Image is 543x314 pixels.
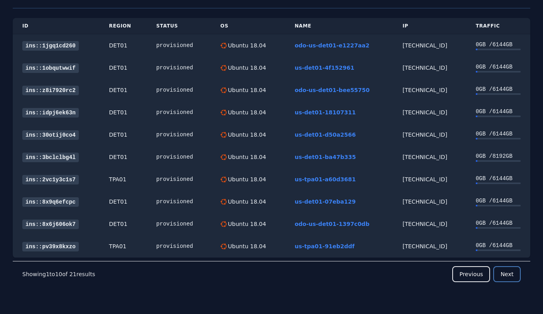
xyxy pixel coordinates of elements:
[476,41,521,49] div: 0 GB / 6144 GB
[476,175,521,183] div: 0 GB / 6144 GB
[476,85,521,93] div: 0 GB / 6144 GB
[109,153,137,161] div: DET01
[109,220,137,228] div: DET01
[393,18,466,34] th: IP
[227,64,266,72] div: Ubuntu 18.04
[227,198,266,206] div: Ubuntu 18.04
[221,154,227,160] img: Ubuntu 18.04
[476,197,521,205] div: 0 GB / 6144 GB
[221,65,227,71] img: Ubuntu 18.04
[156,175,201,183] div: provisioned
[402,41,457,49] div: [TECHNICAL_ID]
[156,108,201,116] div: provisioned
[402,242,457,250] div: [TECHNICAL_ID]
[13,261,530,287] nav: Pagination
[402,220,457,228] div: [TECHNICAL_ID]
[109,242,137,250] div: TPA01
[221,110,227,116] img: Ubuntu 18.04
[100,18,147,34] th: Region
[227,108,266,116] div: Ubuntu 18.04
[227,153,266,161] div: Ubuntu 18.04
[109,64,137,72] div: DET01
[156,198,201,206] div: provisioned
[402,175,457,183] div: [TECHNICAL_ID]
[466,18,530,34] th: Traffic
[452,266,490,282] button: Previous
[22,41,79,51] a: ins::1jgq1cd260
[156,153,201,161] div: provisioned
[402,86,457,94] div: [TECHNICAL_ID]
[109,86,137,94] div: DET01
[22,108,79,118] a: ins::idpj6ek63n
[295,87,369,93] a: odo-us-det01-bee55750
[22,270,95,278] p: Showing to of results
[227,86,266,94] div: Ubuntu 18.04
[295,154,356,160] a: us-det01-ba47b335
[221,87,227,93] img: Ubuntu 18.04
[221,177,227,183] img: Ubuntu 18.04
[285,18,393,34] th: Name
[55,271,62,277] span: 10
[402,131,457,139] div: [TECHNICAL_ID]
[22,220,79,229] a: ins::8x6j606ok7
[476,152,521,160] div: 0 GB / 8192 GB
[402,64,457,72] div: [TECHNICAL_ID]
[22,197,79,207] a: ins::8x9q6efcpc
[295,198,355,205] a: us-det01-07eba129
[156,64,201,72] div: provisioned
[46,271,49,277] span: 1
[493,266,521,282] button: Next
[221,132,227,138] img: Ubuntu 18.04
[295,243,354,249] a: us-tpa01-91eb2ddf
[295,176,355,183] a: us-tpa01-a60d3681
[22,130,79,140] a: ins::30otij0co4
[109,198,137,206] div: DET01
[227,220,266,228] div: Ubuntu 18.04
[295,65,354,71] a: us-det01-4f152961
[22,175,79,184] a: ins::2vc1y3c1s7
[227,175,266,183] div: Ubuntu 18.04
[402,108,457,116] div: [TECHNICAL_ID]
[22,86,79,95] a: ins::z8i7920rc2
[221,199,227,205] img: Ubuntu 18.04
[156,86,201,94] div: provisioned
[109,131,137,139] div: DET01
[156,41,201,49] div: provisioned
[476,63,521,71] div: 0 GB / 6144 GB
[402,153,457,161] div: [TECHNICAL_ID]
[295,42,369,49] a: odo-us-det01-e1227aa2
[227,131,266,139] div: Ubuntu 18.04
[476,241,521,249] div: 0 GB / 6144 GB
[402,198,457,206] div: [TECHNICAL_ID]
[109,108,137,116] div: DET01
[109,41,137,49] div: DET01
[295,109,356,116] a: us-det01-18107311
[156,220,201,228] div: provisioned
[69,271,76,277] span: 21
[22,153,79,162] a: ins::3bclclbg4l
[109,175,137,183] div: TPA01
[156,131,201,139] div: provisioned
[22,242,79,251] a: ins::pv39x8kxzo
[295,131,356,138] a: us-det01-d50a2566
[221,221,227,227] img: Ubuntu 18.04
[13,18,100,34] th: ID
[476,130,521,138] div: 0 GB / 6144 GB
[476,219,521,227] div: 0 GB / 6144 GB
[22,63,79,73] a: ins::1obqutwwif
[227,242,266,250] div: Ubuntu 18.04
[147,18,211,34] th: Status
[295,221,369,227] a: odo-us-det01-1397c0db
[476,108,521,116] div: 0 GB / 6144 GB
[227,41,266,49] div: Ubuntu 18.04
[221,243,227,249] img: Ubuntu 18.04
[221,43,227,49] img: Ubuntu 18.04
[211,18,285,34] th: OS
[156,242,201,250] div: provisioned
